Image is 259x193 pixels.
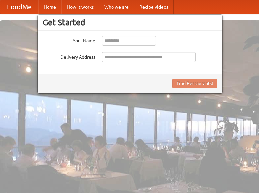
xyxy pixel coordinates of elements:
[0,0,38,14] a: FoodMe
[61,0,99,14] a: How it works
[99,0,134,14] a: Who we are
[172,79,217,88] button: Find Restaurants!
[43,17,217,27] h3: Get Started
[43,52,95,60] label: Delivery Address
[43,36,95,44] label: Your Name
[38,0,61,14] a: Home
[134,0,174,14] a: Recipe videos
